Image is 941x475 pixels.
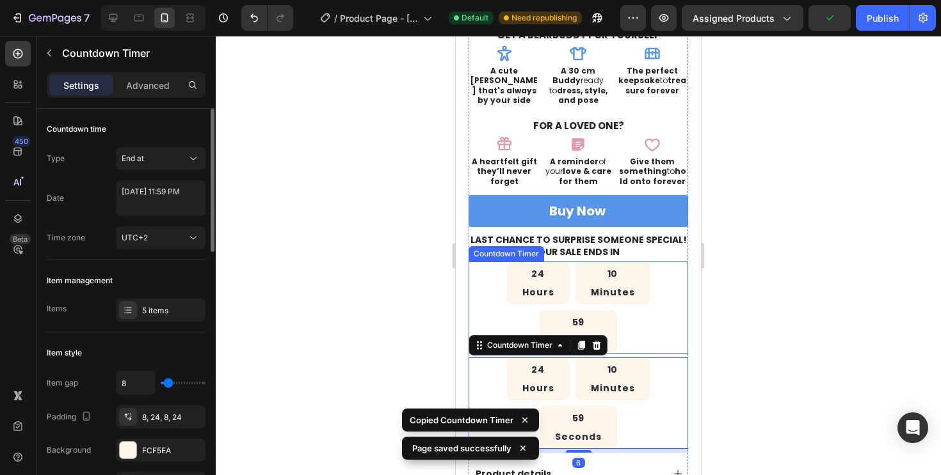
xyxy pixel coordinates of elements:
[897,412,928,443] div: Open Intercom Messenger
[62,45,200,61] p: Countdown Timer
[693,12,775,25] span: Assigned Products
[122,233,148,242] span: UTC+2
[47,153,65,164] div: Type
[47,192,64,204] div: Date
[84,10,90,26] p: 7
[47,303,67,315] div: Items
[412,442,511,455] p: Page saved successfully
[126,79,170,92] p: Advanced
[456,36,701,475] iframe: Design area
[340,12,418,25] span: Product Page - [DATE] 16:19:44
[867,12,899,25] div: Publish
[47,232,85,244] div: Time zone
[63,79,99,92] p: Settings
[117,371,155,394] input: Auto
[47,275,113,286] div: Item management
[47,444,91,456] div: Background
[334,12,337,25] span: /
[682,5,803,31] button: Assigned Products
[47,377,78,389] div: Item gap
[856,5,910,31] button: Publish
[122,153,144,163] span: End at
[20,432,95,444] p: Product details
[5,5,95,31] button: 7
[142,412,202,423] div: 8, 24, 8, 24
[116,147,205,170] button: End at
[10,234,31,244] div: Beta
[462,12,488,24] span: Default
[47,409,94,426] div: Padding
[511,12,577,24] span: Need republishing
[241,5,293,31] div: Undo/Redo
[47,347,82,359] div: Item style
[116,226,205,249] button: UTC+2
[410,414,513,426] p: Copied Countdown Timer
[142,445,202,456] div: FCF5EA
[12,136,31,146] div: 450
[47,123,106,135] div: Countdown time
[142,305,202,316] div: 5 items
